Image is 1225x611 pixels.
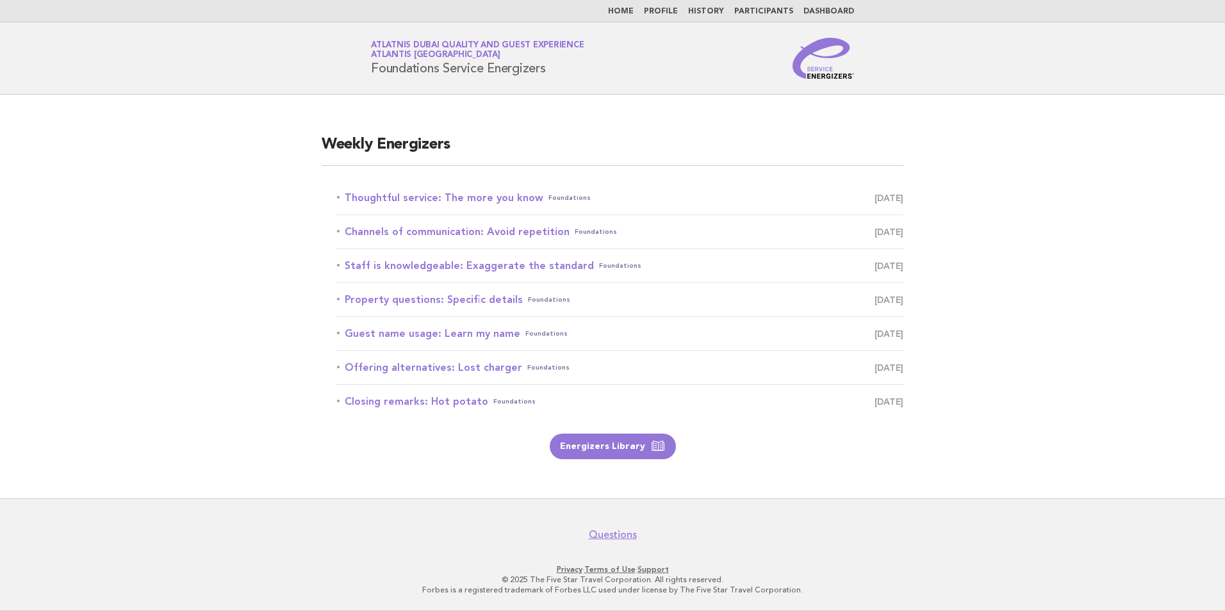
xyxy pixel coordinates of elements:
[875,257,903,275] span: [DATE]
[525,325,568,343] span: Foundations
[637,565,669,574] a: Support
[337,189,903,207] a: Thoughtful service: The more you knowFoundations [DATE]
[688,8,724,15] a: History
[875,189,903,207] span: [DATE]
[550,434,676,459] a: Energizers Library
[875,393,903,411] span: [DATE]
[493,393,536,411] span: Foundations
[599,257,641,275] span: Foundations
[548,189,591,207] span: Foundations
[337,359,903,377] a: Offering alternatives: Lost chargerFoundations [DATE]
[875,223,903,241] span: [DATE]
[575,223,617,241] span: Foundations
[371,51,500,60] span: Atlantis [GEOGRAPHIC_DATA]
[220,564,1005,574] p: · ·
[875,359,903,377] span: [DATE]
[337,325,903,343] a: Guest name usage: Learn my nameFoundations [DATE]
[644,8,678,15] a: Profile
[220,585,1005,595] p: Forbes is a registered trademark of Forbes LLC used under license by The Five Star Travel Corpora...
[528,291,570,309] span: Foundations
[875,291,903,309] span: [DATE]
[793,38,854,79] img: Service Energizers
[608,8,634,15] a: Home
[527,359,570,377] span: Foundations
[589,528,637,541] a: Questions
[220,574,1005,585] p: © 2025 The Five Star Travel Corporation. All rights reserved.
[337,393,903,411] a: Closing remarks: Hot potatoFoundations [DATE]
[734,8,793,15] a: Participants
[875,325,903,343] span: [DATE]
[337,257,903,275] a: Staff is knowledgeable: Exaggerate the standardFoundations [DATE]
[322,134,903,166] h2: Weekly Energizers
[371,42,584,75] h1: Foundations Service Energizers
[371,41,584,59] a: Atlatnis Dubai Quality and Guest ExperienceAtlantis [GEOGRAPHIC_DATA]
[337,291,903,309] a: Property questions: Specific detailsFoundations [DATE]
[337,223,903,241] a: Channels of communication: Avoid repetitionFoundations [DATE]
[557,565,582,574] a: Privacy
[803,8,854,15] a: Dashboard
[584,565,636,574] a: Terms of Use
